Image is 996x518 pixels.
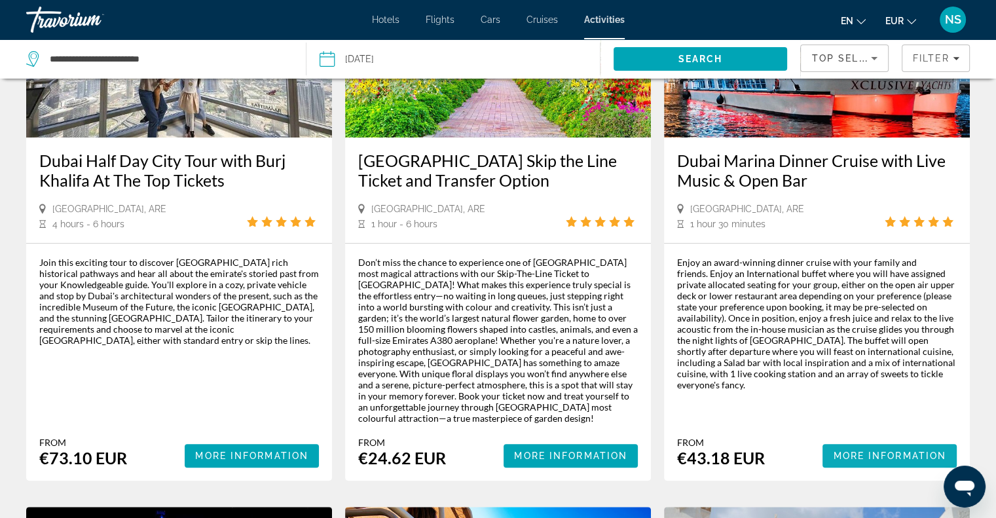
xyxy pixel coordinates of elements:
[912,53,950,64] span: Filter
[885,11,916,30] button: Change currency
[811,53,886,64] span: Top Sellers
[841,11,866,30] button: Change language
[481,14,500,25] a: Cars
[26,3,157,37] a: Travorium
[371,219,437,229] span: 1 hour - 6 hours
[677,437,765,448] div: From
[678,54,723,64] span: Search
[514,451,627,461] span: More Information
[614,47,788,71] button: Search
[677,151,957,190] a: Dubai Marina Dinner Cruise with Live Music & Open Bar
[185,444,319,468] button: More Information
[426,14,454,25] a: Flights
[822,444,957,468] button: More Information
[944,466,986,508] iframe: Кнопка запуска окна обмена сообщениями
[841,16,853,26] span: en
[320,39,599,79] button: [DATE]Date: Dec 4, 2025
[358,257,638,424] div: Don’t miss the chance to experience one of [GEOGRAPHIC_DATA] most magical attractions with our Sk...
[690,204,804,214] span: [GEOGRAPHIC_DATA], ARE
[39,448,127,468] div: €73.10 EUR
[677,257,957,390] div: Enjoy an award-winning dinner cruise with your family and friends. Enjoy an International buffet ...
[39,257,319,346] div: Join this exciting tour to discover [GEOGRAPHIC_DATA] rich historical pathways and hear all about...
[526,14,558,25] a: Cruises
[504,444,638,468] button: More Information
[584,14,625,25] a: Activities
[52,219,124,229] span: 4 hours - 6 hours
[39,437,127,448] div: From
[358,448,446,468] div: €24.62 EUR
[371,204,485,214] span: [GEOGRAPHIC_DATA], ARE
[885,16,904,26] span: EUR
[677,448,765,468] div: €43.18 EUR
[833,451,946,461] span: More Information
[195,451,308,461] span: More Information
[936,6,970,33] button: User Menu
[902,45,970,72] button: Filters
[39,151,319,190] a: Dubai Half Day City Tour with Burj Khalifa At The Top Tickets
[358,151,638,190] a: [GEOGRAPHIC_DATA] Skip the Line Ticket and Transfer Option
[690,219,765,229] span: 1 hour 30 minutes
[945,13,961,26] span: NS
[358,437,446,448] div: From
[52,204,166,214] span: [GEOGRAPHIC_DATA], ARE
[48,49,286,69] input: Search destination
[372,14,399,25] a: Hotels
[811,50,877,66] mat-select: Sort by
